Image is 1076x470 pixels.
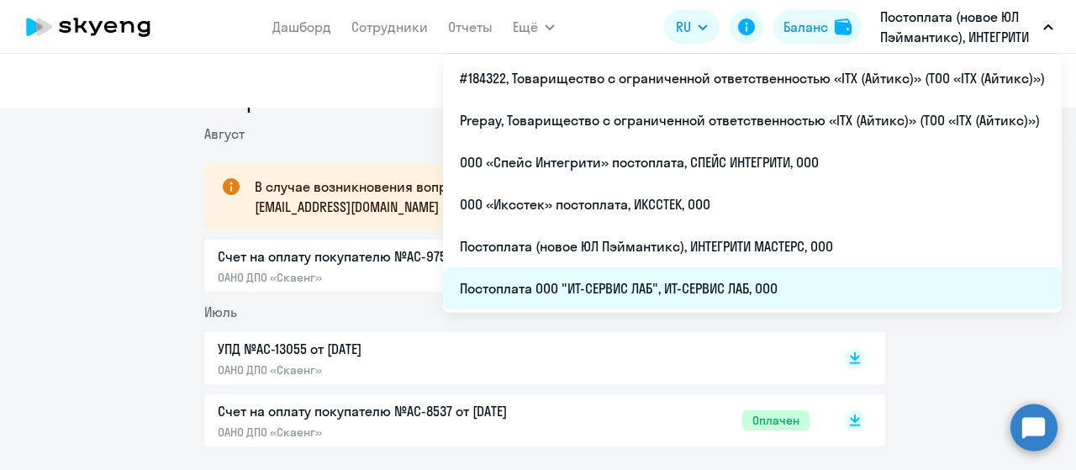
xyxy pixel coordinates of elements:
[448,18,493,35] a: Отчеты
[880,7,1036,47] p: Постоплата (новое ЮЛ Пэймантикс), ИНТЕГРИТИ МАСТЕРС, ООО
[218,425,571,440] p: ОАНО ДПО «Скаенг»
[783,17,828,37] div: Баланс
[218,401,810,440] a: Счет на оплату покупателю №AC-8537 от [DATE]ОАНО ДПО «Скаенг»Оплачен
[218,401,571,421] p: Счет на оплату покупателю №AC-8537 от [DATE]
[676,17,691,37] span: RU
[218,339,571,359] p: УПД №AC-13055 от [DATE]
[351,18,428,35] a: Сотрудники
[872,7,1062,47] button: Постоплата (новое ЮЛ Пэймантикс), ИНТЕГРИТИ МАСТЕРС, ООО
[218,246,810,285] a: Счет на оплату покупателю №AC-9754 от [DATE]ОАНО ДПО «Скаенг»Оплачен
[773,10,862,44] button: Балансbalance
[218,362,571,378] p: ОАНО ДПО «Скаенг»
[513,17,538,37] span: Ещё
[204,304,237,320] span: Июль
[204,125,245,142] span: Август
[835,18,852,35] img: balance
[272,18,331,35] a: Дашборд
[218,246,571,267] p: Счет на оплату покупателю №AC-9754 от [DATE]
[218,339,810,378] a: УПД №AC-13055 от [DATE]ОАНО ДПО «Скаенг»
[255,177,855,217] p: В случае возникновения вопросов по документам, напишите, пожалуйста, на почту [EMAIL_ADDRESS][DOM...
[443,54,1062,313] ul: Ещё
[742,410,810,430] span: Оплачен
[664,10,720,44] button: RU
[218,270,571,285] p: ОАНО ДПО «Скаенг»
[513,10,555,44] button: Ещё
